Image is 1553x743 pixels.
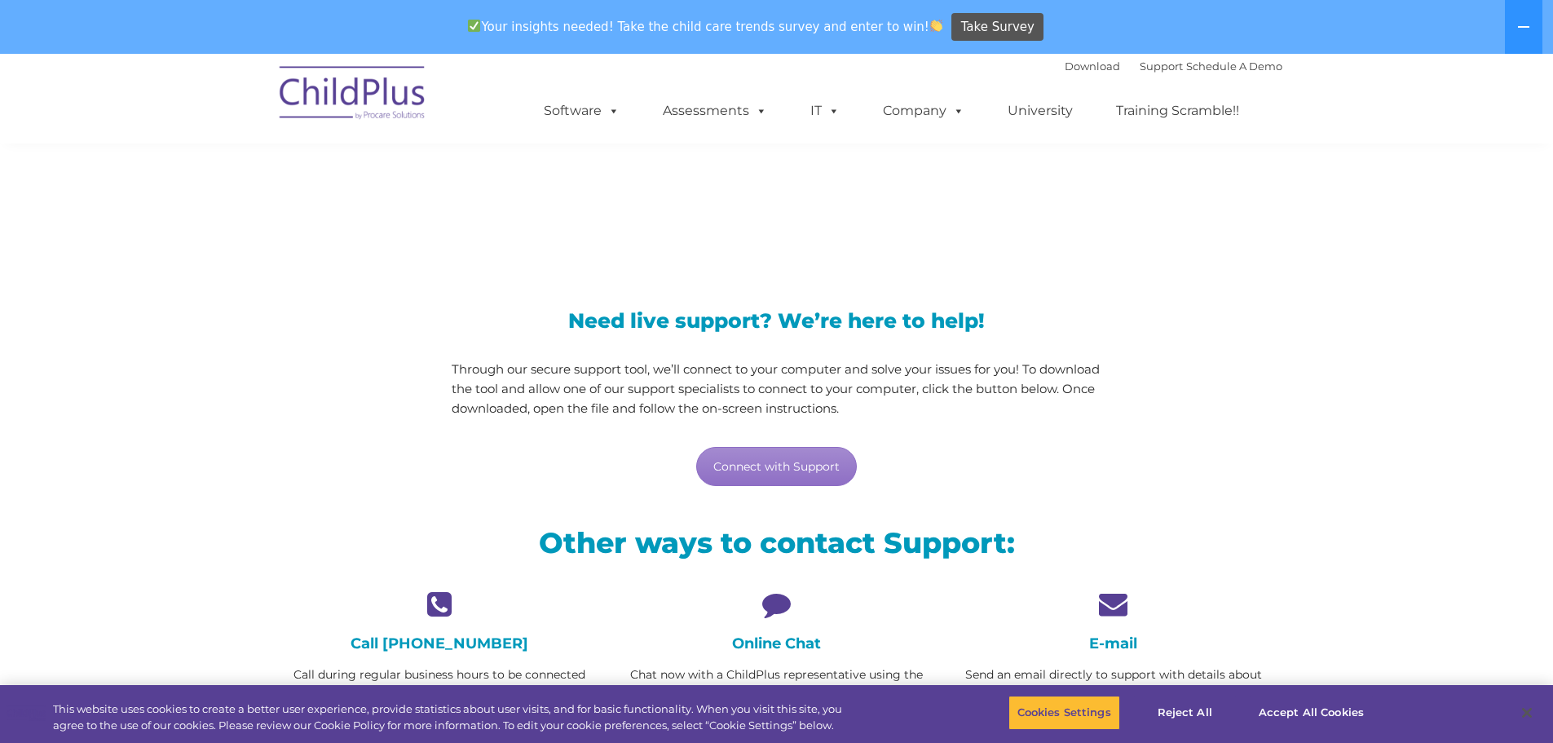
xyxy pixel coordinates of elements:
[468,20,480,32] img: ✅
[961,13,1035,42] span: Take Survey
[620,665,933,705] p: Chat now with a ChildPlus representative using the green chat app at the bottom of your browser!
[452,360,1101,418] p: Through our secure support tool, we’ll connect to your computer and solve your issues for you! To...
[1065,60,1282,73] font: |
[620,635,933,652] h4: Online Chat
[867,95,981,127] a: Company
[527,95,636,127] a: Software
[1250,696,1373,730] button: Accept All Cookies
[452,311,1101,331] h3: Need live support? We’re here to help!
[1065,60,1120,73] a: Download
[271,55,435,136] img: ChildPlus by Procare Solutions
[1134,696,1236,730] button: Reject All
[1140,60,1183,73] a: Support
[957,635,1269,652] h4: E-mail
[794,95,856,127] a: IT
[646,95,783,127] a: Assessments
[951,13,1043,42] a: Take Survey
[991,95,1089,127] a: University
[930,20,942,32] img: 👏
[284,665,596,705] p: Call during regular business hours to be connected with a friendly support representative.
[1509,695,1545,731] button: Close
[461,11,950,42] span: Your insights needed! Take the child care trends survey and enter to win!
[284,171,893,221] span: LiveSupport with SplashTop
[1008,696,1120,730] button: Cookies Settings
[696,447,857,486] a: Connect with Support
[957,665,1269,705] p: Send an email directly to support with details about the issue you’re experiencing.
[1186,60,1282,73] a: Schedule A Demo
[1100,95,1255,127] a: Training Scramble!!
[53,701,854,733] div: This website uses cookies to create a better user experience, provide statistics about user visit...
[284,524,1270,561] h2: Other ways to contact Support:
[284,635,596,652] h4: Call [PHONE_NUMBER]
